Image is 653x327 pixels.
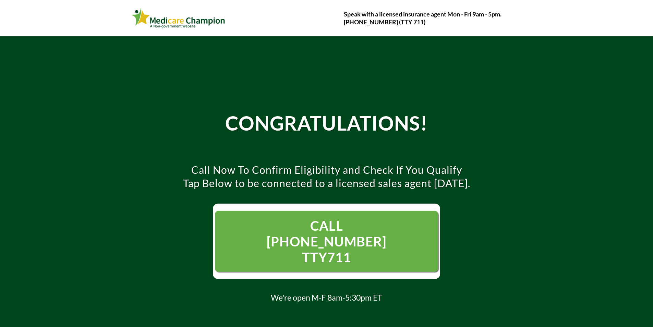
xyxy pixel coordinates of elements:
[344,10,501,18] strong: Speak with a licensed insurance agent Mon - Fri 9am - 5pm.
[249,215,404,267] span: CALL [PHONE_NUMBER] TTY711
[214,207,439,275] a: CALL 1- 844-594-3043 TTY711
[128,293,525,303] h2: We're open M-F 8am-5:30pm ET
[344,18,425,26] strong: [PHONE_NUMBER] (TTY 711)
[225,111,428,135] strong: CONGRATULATIONS!
[133,163,520,190] p: Call Now To Confirm Eligibility and Check If You Qualify Tap Below to be connected to a licensed ...
[131,7,226,30] img: Webinar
